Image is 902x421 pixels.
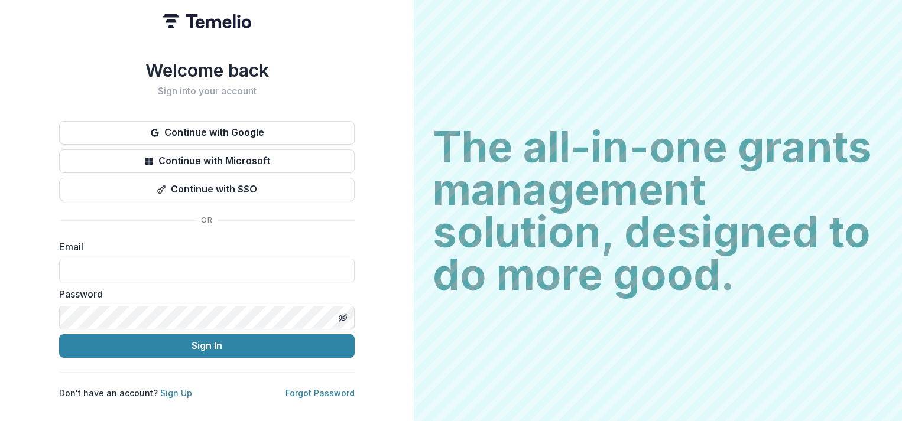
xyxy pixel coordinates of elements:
a: Sign Up [160,388,192,398]
button: Sign In [59,334,355,358]
h2: Sign into your account [59,86,355,97]
p: Don't have an account? [59,387,192,399]
label: Password [59,287,348,301]
img: Temelio [163,14,251,28]
button: Continue with SSO [59,178,355,201]
a: Forgot Password [285,388,355,398]
button: Toggle password visibility [333,308,352,327]
h1: Welcome back [59,60,355,81]
button: Continue with Microsoft [59,149,355,173]
label: Email [59,240,348,254]
button: Continue with Google [59,121,355,145]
